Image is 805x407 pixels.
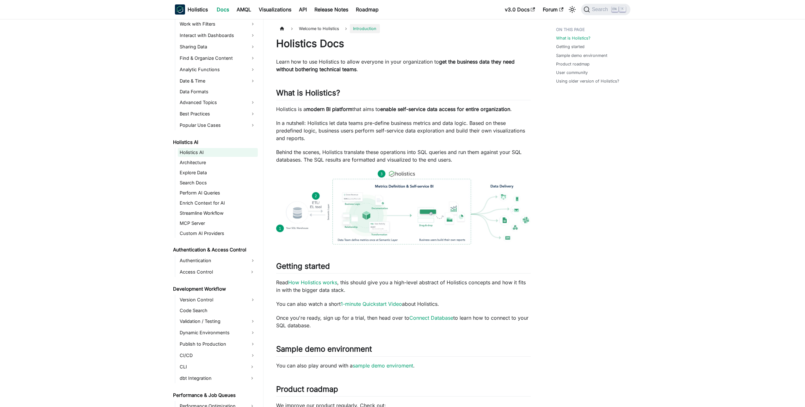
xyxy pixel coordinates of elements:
button: Expand sidebar category 'Access Control' [246,267,258,277]
a: Home page [276,24,288,33]
a: Validation / Testing [178,316,258,326]
a: MCP Server [178,219,258,228]
a: Analytic Functions [178,65,258,75]
button: Expand sidebar category 'dbt Integration' [246,373,258,383]
a: Using older version of Holistics? [556,78,619,84]
a: Advanced Topics [178,97,258,108]
p: Read , this should give you a high-level abstract of Holistics concepts and how it fits in with t... [276,279,531,294]
span: Introduction [350,24,380,33]
h2: Product roadmap [276,385,531,397]
a: User community [556,70,588,76]
a: How Holistics works [288,279,337,286]
a: Holistics AI [178,148,258,157]
a: v3.0 Docs [501,4,539,15]
p: Once you're ready, sign up for a trial, then head over to to learn how to connect to your SQL dat... [276,314,531,329]
a: API [295,4,311,15]
img: Holistics [175,4,185,15]
a: Find & Organize Content [178,53,258,63]
a: Version Control [178,295,258,305]
a: Date & Time [178,76,258,86]
h1: Holistics Docs [276,37,531,50]
a: Best Practices [178,109,258,119]
p: Learn how to use Holistics to allow everyone in your organization to . [276,58,531,73]
p: Behind the scenes, Holistics translate these operations into SQL queries and run them against you... [276,148,531,163]
a: Getting started [556,44,585,50]
a: Release Notes [311,4,352,15]
nav: Docs sidebar [169,19,263,407]
a: Visualizations [255,4,295,15]
h2: What is Holistics? [276,88,531,100]
a: CI/CD [178,350,258,361]
a: Perform AI Queries [178,188,258,197]
button: Switch between dark and light mode (currently light mode) [567,4,577,15]
a: dbt Integration [178,373,246,383]
a: What is Holistics? [556,35,591,41]
a: Connect Database [409,315,453,321]
a: 1-minute Quickstart Video [341,301,402,307]
p: You can also watch a short about Holistics. [276,300,531,308]
a: Work with Filters [178,19,258,29]
a: Dynamic Environments [178,328,258,338]
a: Architecture [178,158,258,167]
b: Holistics [188,6,208,13]
a: Access Control [178,267,246,277]
a: Data Formats [178,87,258,96]
a: AMQL [233,4,255,15]
h2: Getting started [276,262,531,274]
img: How Holistics fits in your Data Stack [276,170,531,244]
a: Enrich Context for AI [178,199,258,207]
a: Code Search [178,306,258,315]
p: Holistics is a that aims to . [276,105,531,113]
span: Welcome to Holistics [296,24,342,33]
a: Sharing Data [178,42,258,52]
kbd: K [619,6,626,12]
a: Docs [213,4,233,15]
a: Popular Use Cases [178,120,258,130]
a: HolisticsHolistics [175,4,208,15]
a: Authentication & Access Control [171,245,258,254]
a: sample demo enviroment [353,362,413,369]
a: Search Docs [178,178,258,187]
a: Forum [539,4,567,15]
strong: modern BI platform [306,106,352,112]
a: Product roadmap [556,61,590,67]
p: You can also play around with a . [276,362,531,369]
button: Search (Ctrl+K) [581,4,630,15]
a: Interact with Dashboards [178,30,258,40]
a: Custom AI Providers [178,229,258,238]
a: Authentication [178,256,258,266]
h2: Sample demo environment [276,344,531,356]
a: Explore Data [178,168,258,177]
button: Expand sidebar category 'CLI' [246,362,258,372]
strong: enable self-service data access for entire organization [380,106,510,112]
a: CLI [178,362,246,372]
span: Search [590,7,612,12]
a: Streamline Workflow [178,209,258,218]
p: In a nutshell: Holistics let data teams pre-define business metrics and data logic. Based on thes... [276,119,531,142]
a: Publish to Production [178,339,258,349]
nav: Breadcrumbs [276,24,531,33]
a: Roadmap [352,4,382,15]
a: Development Workflow [171,285,258,293]
a: Sample demo environment [556,52,607,59]
a: Holistics AI [171,138,258,147]
a: Performance & Job Queues [171,391,258,400]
